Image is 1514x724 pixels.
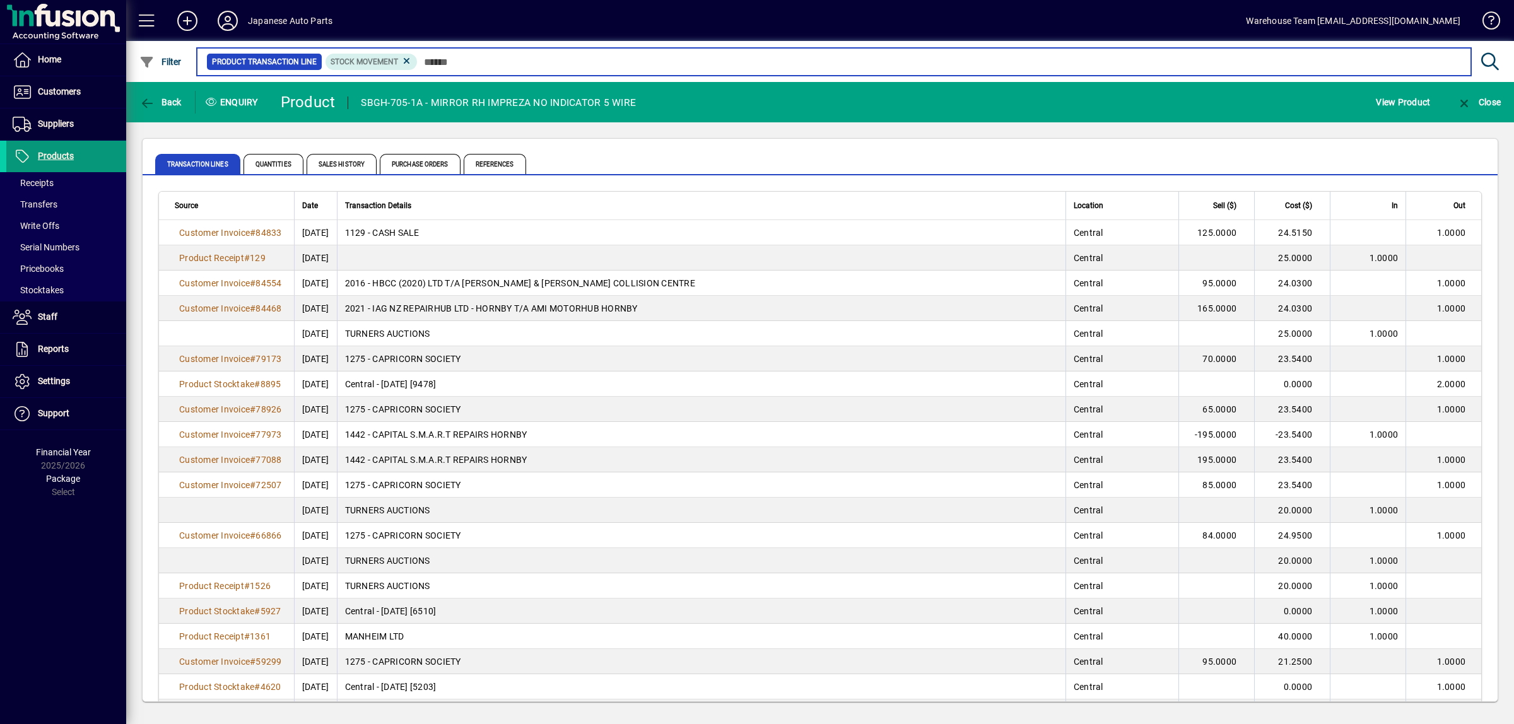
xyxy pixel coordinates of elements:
button: Close [1453,91,1504,114]
span: Transaction Lines [155,154,240,174]
td: Central - [DATE] [6510] [337,598,1065,624]
div: Location [1074,199,1171,213]
td: 1275 - CAPRICORN SOCIETY [337,523,1065,548]
span: Product Receipt [179,253,244,263]
span: Central [1074,530,1103,540]
span: Stock movement [331,57,398,66]
td: 1442 - CAPITAL S.M.A.R.T REPAIRS HORNBY [337,447,1065,472]
span: # [250,429,255,440]
div: Enquiry [196,92,271,112]
app-page-header-button: Close enquiry [1443,91,1514,114]
span: Customer Invoice [179,404,250,414]
span: Package [46,474,80,484]
td: [DATE] [294,649,337,674]
td: [DATE] [294,321,337,346]
td: 23.5400 [1254,447,1330,472]
td: [DATE] [294,523,337,548]
span: Central [1074,606,1103,616]
span: View Product [1376,92,1430,112]
span: # [250,455,255,465]
span: Product Receipt [179,631,244,641]
span: 77973 [255,429,281,440]
span: Central [1074,631,1103,641]
span: Sales History [307,154,377,174]
td: [DATE] [294,271,337,296]
span: 5927 [261,606,281,616]
span: 4620 [261,682,281,692]
td: TURNERS AUCTIONS [337,573,1065,598]
span: Customer Invoice [179,455,250,465]
td: TURNERS AUCTIONS [337,548,1065,573]
td: 24.9500 [1254,523,1330,548]
td: [DATE] [294,472,337,498]
td: [DATE] [294,371,337,397]
td: 84.0000 [1178,523,1254,548]
span: 1.0000 [1370,631,1399,641]
span: # [254,682,260,692]
span: Product Stocktake [179,379,254,389]
a: Staff [6,301,126,333]
span: Product Stocktake [179,682,254,692]
span: 129 [250,253,266,263]
span: Financial Year [36,447,91,457]
button: View Product [1373,91,1433,114]
td: [DATE] [294,674,337,699]
span: 1.0000 [1370,606,1399,616]
td: 20.0000 [1254,548,1330,573]
td: 25.0000 [1254,321,1330,346]
span: 84468 [255,303,281,313]
button: Profile [208,9,248,32]
span: Cost ($) [1285,199,1312,213]
td: [DATE] [294,548,337,573]
span: Customer Invoice [179,657,250,667]
span: Sell ($) [1213,199,1236,213]
td: 23.5400 [1254,472,1330,498]
span: Product Stocktake [179,606,254,616]
span: 1.0000 [1370,429,1399,440]
span: Central [1074,404,1103,414]
a: Customers [6,76,126,108]
td: 21.2500 [1254,649,1330,674]
td: 70.0000 [1178,346,1254,371]
span: Suppliers [38,119,74,129]
div: Cost ($) [1262,199,1323,213]
span: Customer Invoice [179,228,250,238]
span: Purchase Orders [380,154,461,174]
span: Pricebooks [13,264,64,274]
span: # [254,606,260,616]
span: 1.0000 [1437,228,1466,238]
span: 59299 [255,657,281,667]
td: 95.0000 [1178,271,1254,296]
span: Quantities [244,154,303,174]
td: MANHEIM LTD [337,624,1065,649]
span: # [250,354,255,364]
span: Transaction Details [345,199,411,213]
td: 25.0000 [1254,245,1330,271]
span: # [250,303,255,313]
span: Customer Invoice [179,480,250,490]
span: Write Offs [13,221,59,231]
a: Suppliers [6,108,126,140]
button: Add [167,9,208,32]
span: 1.0000 [1370,581,1399,591]
span: Central [1074,556,1103,566]
a: Customer Invoice#66866 [175,528,286,542]
a: Product Stocktake#8895 [175,377,286,391]
td: 195.0000 [1178,447,1254,472]
a: Write Offs [6,215,126,236]
div: SBGH-705-1A - MIRROR RH IMPREZA NO INDICATOR 5 WIRE [361,93,636,113]
span: Source [175,199,198,213]
span: Support [38,408,69,418]
span: Staff [38,312,57,322]
a: Customer Invoice#77088 [175,453,286,467]
div: Source [175,199,286,213]
span: Back [139,97,182,107]
a: Customer Invoice#72507 [175,478,286,492]
td: [DATE] [294,245,337,271]
span: Settings [38,376,70,386]
span: Product Receipt [179,581,244,591]
a: Stocktakes [6,279,126,301]
a: Reports [6,334,126,365]
span: Customer Invoice [179,429,250,440]
span: 1.0000 [1437,530,1466,540]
